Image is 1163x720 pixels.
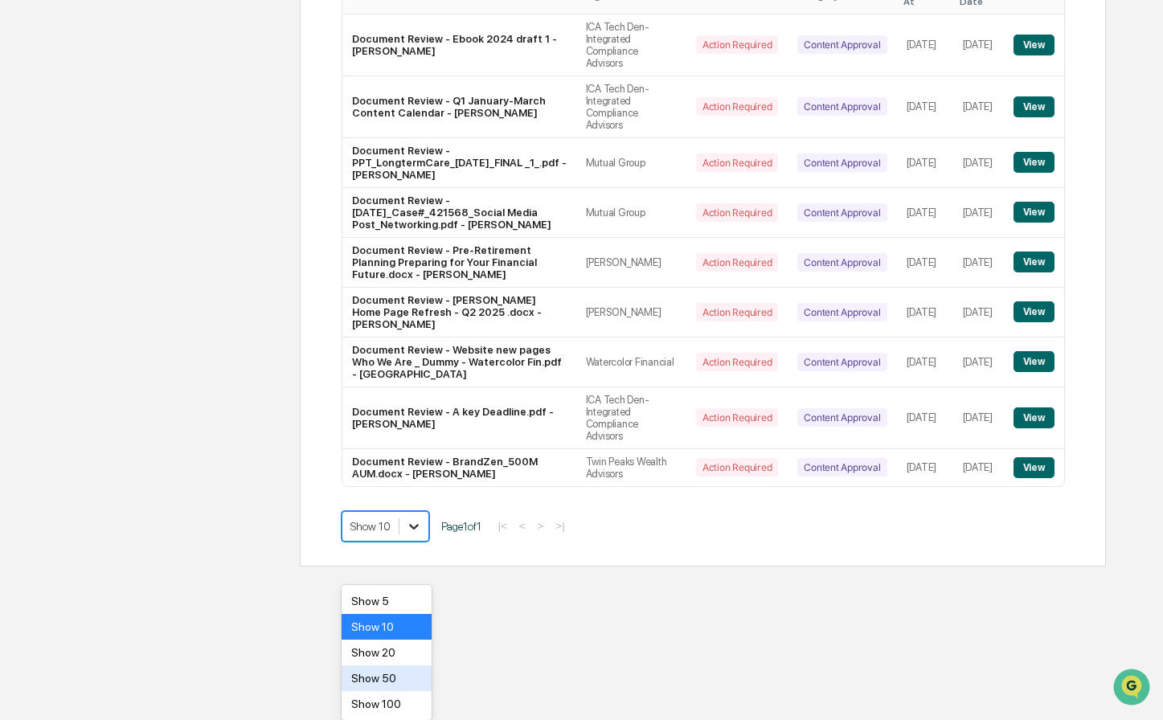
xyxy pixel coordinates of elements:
[696,203,778,222] div: Action Required
[696,408,778,427] div: Action Required
[797,153,887,172] div: Content Approval
[533,519,549,533] button: >
[160,272,195,284] span: Pylon
[110,196,206,225] a: 🗄️Attestations
[953,76,1004,138] td: [DATE]
[576,138,686,188] td: Mutual Group
[1014,152,1054,173] button: View
[342,188,576,238] td: Document Review - [DATE]_Case#_421568_Social Media Post_Networking.pdf - [PERSON_NAME]
[953,14,1004,76] td: [DATE]
[514,519,530,533] button: <
[342,337,576,387] td: Document Review - Website new pages Who We Are _ Dummy - Watercolor Fin.pdf - [GEOGRAPHIC_DATA]
[32,202,104,219] span: Preclearance
[576,387,686,449] td: ICA Tech Den-Integrated Compliance Advisors
[897,76,953,138] td: [DATE]
[797,253,887,272] div: Content Approval
[16,123,45,152] img: 1746055101610-c473b297-6a78-478c-a979-82029cc54cd1
[113,272,195,284] a: Powered byPylon
[1014,35,1054,55] button: View
[117,204,129,217] div: 🗄️
[1014,96,1054,117] button: View
[342,14,576,76] td: Document Review - Ebook 2024 draft 1 - [PERSON_NAME]
[897,14,953,76] td: [DATE]
[55,139,203,152] div: We're available if you need us!
[10,227,108,256] a: 🔎Data Lookup
[897,188,953,238] td: [DATE]
[576,449,686,486] td: Twin Peaks Wealth Advisors
[1014,202,1054,223] button: View
[10,196,110,225] a: 🖐️Preclearance
[797,458,887,477] div: Content Approval
[1014,457,1054,478] button: View
[16,34,293,59] p: How can we help?
[1014,252,1054,272] button: View
[576,188,686,238] td: Mutual Group
[576,76,686,138] td: ICA Tech Den-Integrated Compliance Advisors
[342,387,576,449] td: Document Review - A key Deadline.pdf - [PERSON_NAME]
[696,97,778,116] div: Action Required
[953,337,1004,387] td: [DATE]
[342,665,432,691] div: Show 50
[342,288,576,337] td: Document Review - [PERSON_NAME] Home Page Refresh - Q2 2025 .docx - [PERSON_NAME]
[551,519,569,533] button: >|
[342,238,576,288] td: Document Review - Pre-Retirement Planning Preparing for Your Financial Future.docx - [PERSON_NAME]
[342,640,432,665] div: Show 20
[797,203,887,222] div: Content Approval
[1014,351,1054,372] button: View
[342,138,576,188] td: Document Review - PPT_LongtermCare_[DATE]_FINAL _1_.pdf - [PERSON_NAME]
[133,202,199,219] span: Attestations
[55,123,264,139] div: Start new chat
[797,303,887,321] div: Content Approval
[897,337,953,387] td: [DATE]
[576,288,686,337] td: [PERSON_NAME]
[576,14,686,76] td: ICA Tech Den-Integrated Compliance Advisors
[897,288,953,337] td: [DATE]
[1014,301,1054,322] button: View
[342,691,432,717] div: Show 100
[953,188,1004,238] td: [DATE]
[696,303,778,321] div: Action Required
[897,449,953,486] td: [DATE]
[576,238,686,288] td: [PERSON_NAME]
[696,35,778,54] div: Action Required
[42,73,265,90] input: Clear
[953,138,1004,188] td: [DATE]
[797,35,887,54] div: Content Approval
[342,588,432,614] div: Show 5
[797,97,887,116] div: Content Approval
[342,76,576,138] td: Document Review - Q1 January-March Content Calendar - [PERSON_NAME]
[273,128,293,147] button: Start new chat
[441,520,481,533] span: Page 1 of 1
[16,235,29,247] div: 🔎
[897,238,953,288] td: [DATE]
[576,337,686,387] td: Watercolor Financial
[953,387,1004,449] td: [DATE]
[953,238,1004,288] td: [DATE]
[493,519,512,533] button: |<
[797,408,887,427] div: Content Approval
[797,353,887,371] div: Content Approval
[953,449,1004,486] td: [DATE]
[696,458,778,477] div: Action Required
[696,153,778,172] div: Action Required
[1112,667,1155,710] iframe: Open customer support
[897,387,953,449] td: [DATE]
[696,353,778,371] div: Action Required
[16,204,29,217] div: 🖐️
[1014,407,1054,428] button: View
[953,288,1004,337] td: [DATE]
[696,253,778,272] div: Action Required
[342,449,576,486] td: Document Review - BrandZen_500M AUM.docx - [PERSON_NAME]
[32,233,101,249] span: Data Lookup
[897,138,953,188] td: [DATE]
[342,614,432,640] div: Show 10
